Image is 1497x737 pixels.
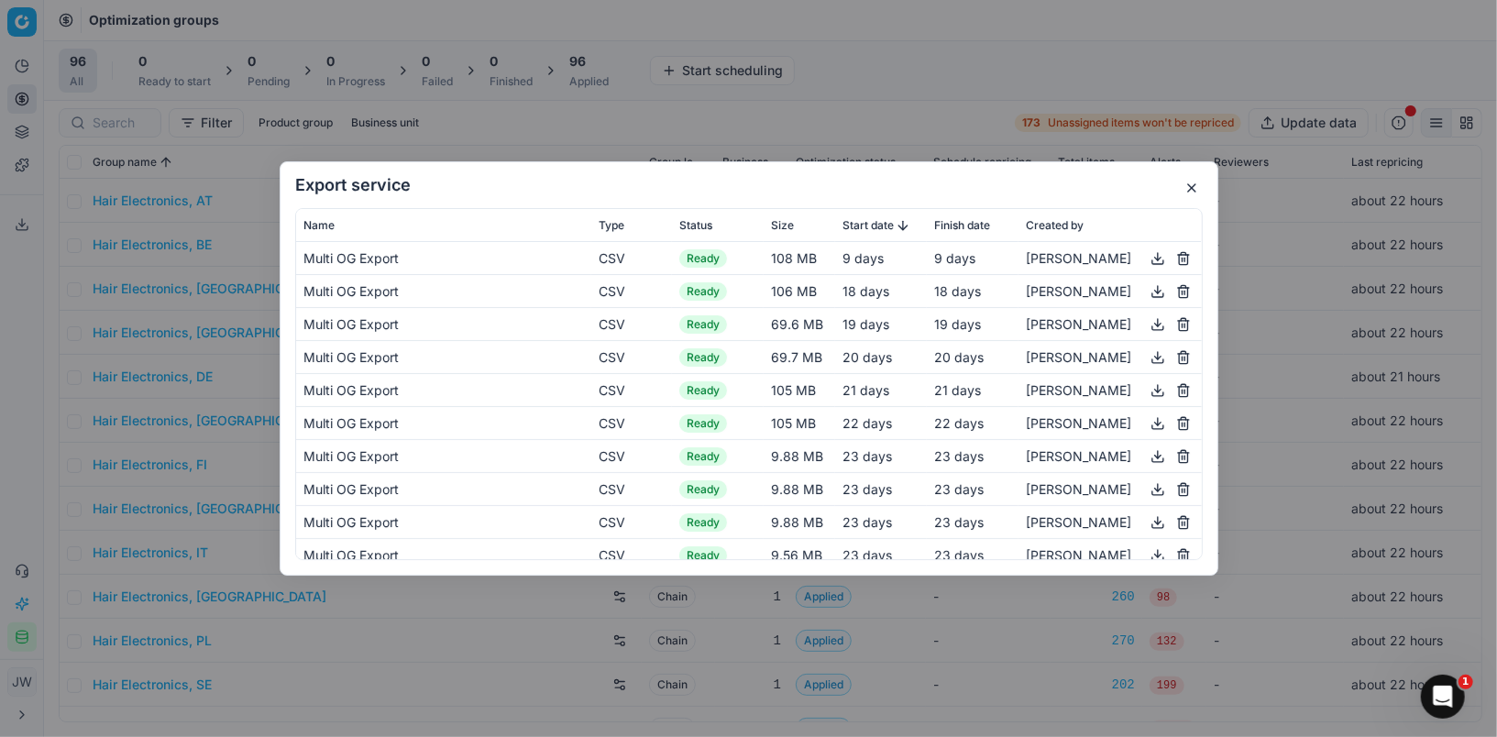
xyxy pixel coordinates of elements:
span: Ready [679,282,727,301]
div: CSV [599,546,665,565]
span: 22 days [934,415,984,431]
span: 20 days [842,349,892,365]
span: Type [599,218,624,233]
div: 69.6 MB [771,315,828,334]
span: Status [679,218,712,233]
h2: Export service [295,177,1203,193]
span: Ready [679,546,727,565]
div: 9.88 MB [771,480,828,499]
div: CSV [599,381,665,400]
iframe: Intercom live chat [1421,675,1465,719]
button: Sorted by Start date descending [894,216,912,235]
span: Ready [679,348,727,367]
div: Multi OG Export [303,249,584,268]
div: [PERSON_NAME] [1026,511,1194,533]
span: 22 days [842,415,892,431]
span: Finish date [934,218,990,233]
span: Start date [842,218,894,233]
div: [PERSON_NAME] [1026,379,1194,401]
span: Ready [679,480,727,499]
div: 105 MB [771,414,828,433]
span: 19 days [934,316,981,332]
div: [PERSON_NAME] [1026,445,1194,467]
div: [PERSON_NAME] [1026,280,1194,302]
span: Ready [679,513,727,532]
span: Ready [679,249,727,268]
span: Ready [679,315,727,334]
span: 21 days [934,382,981,398]
span: 23 days [842,481,892,497]
div: Multi OG Export [303,480,584,499]
span: 18 days [934,283,981,299]
div: Multi OG Export [303,513,584,532]
span: 9 days [934,250,975,266]
div: Multi OG Export [303,282,584,301]
span: 23 days [934,448,984,464]
span: 23 days [934,514,984,530]
div: 69.7 MB [771,348,828,367]
div: [PERSON_NAME] [1026,412,1194,434]
div: CSV [599,315,665,334]
div: 9.88 MB [771,447,828,466]
span: Ready [679,447,727,466]
span: 23 days [934,547,984,563]
span: 23 days [842,448,892,464]
div: Multi OG Export [303,315,584,334]
span: 9 days [842,250,884,266]
div: CSV [599,348,665,367]
span: 19 days [842,316,889,332]
span: 1 [1458,675,1473,689]
div: 106 MB [771,282,828,301]
div: CSV [599,513,665,532]
span: 20 days [934,349,984,365]
span: Name [303,218,335,233]
div: CSV [599,447,665,466]
div: CSV [599,282,665,301]
span: 21 days [842,382,889,398]
div: 105 MB [771,381,828,400]
div: CSV [599,414,665,433]
div: Multi OG Export [303,447,584,466]
div: Multi OG Export [303,348,584,367]
div: [PERSON_NAME] [1026,478,1194,500]
div: [PERSON_NAME] [1026,313,1194,335]
div: CSV [599,480,665,499]
span: 23 days [842,514,892,530]
div: 9.56 MB [771,546,828,565]
div: [PERSON_NAME] [1026,247,1194,269]
span: Created by [1026,218,1084,233]
span: 23 days [934,481,984,497]
span: Ready [679,414,727,433]
div: Multi OG Export [303,546,584,565]
div: 108 MB [771,249,828,268]
div: Multi OG Export [303,381,584,400]
div: CSV [599,249,665,268]
span: 23 days [842,547,892,563]
div: [PERSON_NAME] [1026,346,1194,368]
span: Size [771,218,794,233]
div: 9.88 MB [771,513,828,532]
div: Multi OG Export [303,414,584,433]
div: [PERSON_NAME] [1026,544,1194,566]
span: Ready [679,381,727,400]
span: 18 days [842,283,889,299]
